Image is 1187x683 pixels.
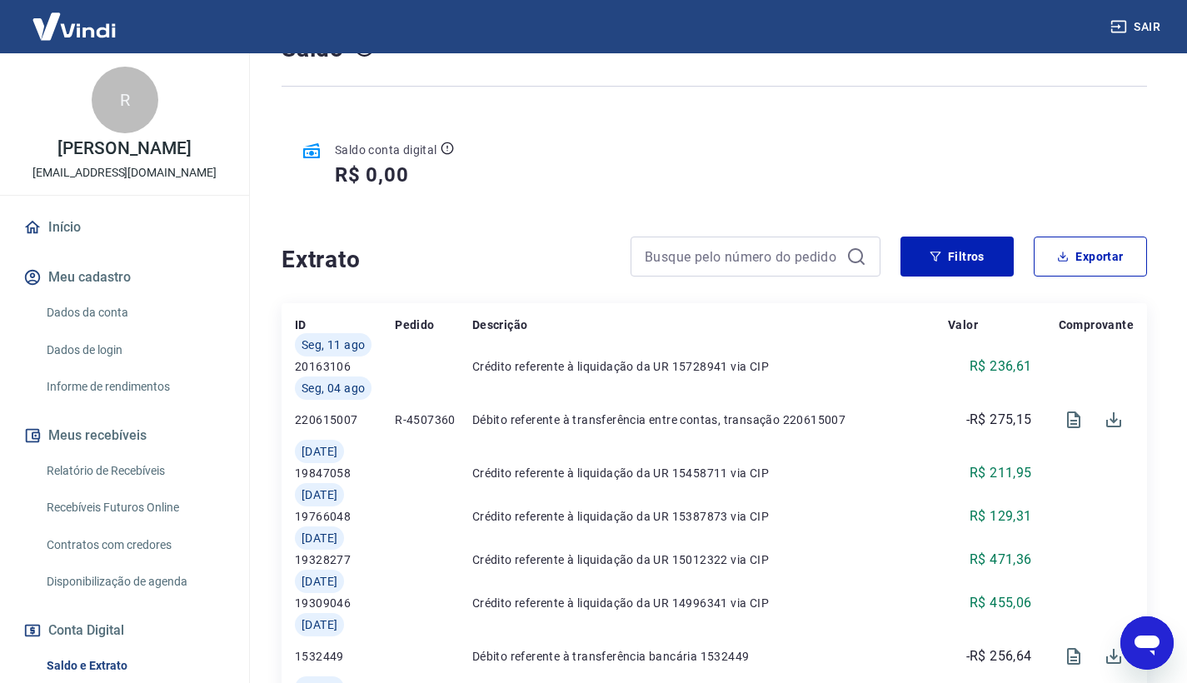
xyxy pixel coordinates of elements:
[472,317,528,333] p: Descrição
[302,616,337,633] span: [DATE]
[40,528,229,562] a: Contratos com credores
[40,454,229,488] a: Relatório de Recebíveis
[295,648,395,665] p: 1532449
[302,530,337,546] span: [DATE]
[966,646,1032,666] p: -R$ 256,64
[900,237,1014,277] button: Filtros
[40,565,229,599] a: Disponibilização de agenda
[970,550,1032,570] p: R$ 471,36
[282,243,611,277] h4: Extrato
[472,648,948,665] p: Débito referente à transferência bancária 1532449
[40,296,229,330] a: Dados da conta
[970,506,1032,526] p: R$ 129,31
[472,465,948,481] p: Crédito referente à liquidação da UR 15458711 via CIP
[1054,400,1094,440] span: Visualizar
[20,259,229,296] button: Meu cadastro
[40,370,229,404] a: Informe de rendimentos
[302,573,337,590] span: [DATE]
[295,508,395,525] p: 19766048
[20,417,229,454] button: Meus recebíveis
[40,649,229,683] a: Saldo e Extrato
[40,491,229,525] a: Recebíveis Futuros Online
[335,142,437,158] p: Saldo conta digital
[295,358,395,375] p: 20163106
[395,411,472,428] p: R-4507360
[295,411,395,428] p: 220615007
[948,317,978,333] p: Valor
[295,595,395,611] p: 19309046
[20,1,128,52] img: Vindi
[966,410,1032,430] p: -R$ 275,15
[302,486,337,503] span: [DATE]
[970,356,1032,376] p: R$ 236,61
[40,333,229,367] a: Dados de login
[970,463,1032,483] p: R$ 211,95
[1094,636,1134,676] span: Download
[1034,237,1147,277] button: Exportar
[295,551,395,568] p: 19328277
[295,465,395,481] p: 19847058
[472,411,948,428] p: Débito referente à transferência entre contas, transação 220615007
[1107,12,1167,42] button: Sair
[92,67,158,133] div: R
[1094,400,1134,440] span: Download
[57,140,191,157] p: [PERSON_NAME]
[302,380,365,396] span: Seg, 04 ago
[295,317,307,333] p: ID
[472,358,948,375] p: Crédito referente à liquidação da UR 15728941 via CIP
[302,337,365,353] span: Seg, 11 ago
[970,593,1032,613] p: R$ 455,06
[1120,616,1174,670] iframe: Botão para abrir a janela de mensagens
[335,162,409,188] h5: R$ 0,00
[32,164,217,182] p: [EMAIL_ADDRESS][DOMAIN_NAME]
[472,595,948,611] p: Crédito referente à liquidação da UR 14996341 via CIP
[395,317,434,333] p: Pedido
[645,244,840,269] input: Busque pelo número do pedido
[1054,636,1094,676] span: Visualizar
[302,443,337,460] span: [DATE]
[20,209,229,246] a: Início
[1059,317,1134,333] p: Comprovante
[472,551,948,568] p: Crédito referente à liquidação da UR 15012322 via CIP
[472,508,948,525] p: Crédito referente à liquidação da UR 15387873 via CIP
[20,612,229,649] button: Conta Digital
